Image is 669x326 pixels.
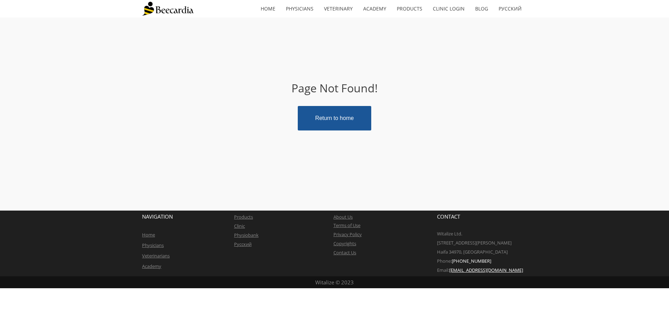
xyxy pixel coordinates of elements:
[142,213,173,220] span: NAVIGATION
[234,223,245,229] a: Clinic
[437,240,512,246] span: [STREET_ADDRESS][PERSON_NAME]
[333,240,356,247] a: Copyrights
[315,115,354,121] span: Return to home
[142,253,170,259] a: Veterinarians
[142,2,193,16] img: Beecardia
[281,1,319,17] a: Physicians
[428,1,470,17] a: Clinic Login
[234,214,237,220] a: P
[142,242,164,248] a: Physicians
[333,222,360,228] a: Terms of Use
[234,232,259,238] a: Physiobank
[319,1,358,17] a: Veterinary
[315,279,354,286] span: Witalize © 2023
[437,249,508,255] span: Haifa 34970, [GEOGRAPHIC_DATA]
[493,1,527,17] a: Русский
[392,1,428,17] a: Products
[437,231,462,237] span: Witalize Ltd.
[333,214,353,220] a: About Us
[237,214,253,220] a: roducts
[437,267,449,273] span: Email:
[449,267,523,273] a: [EMAIL_ADDRESS][DOMAIN_NAME]
[142,232,155,238] a: Home
[333,249,356,256] a: Contact Us
[452,258,491,264] span: [PHONE_NUMBER]
[437,213,460,220] span: CONTACT
[255,1,281,17] a: home
[470,1,493,17] a: Blog
[234,241,252,247] a: Русский
[291,80,378,95] span: Page Not Found!
[358,1,392,17] a: Academy
[333,231,362,238] a: Privacy Policy
[142,263,161,269] a: Academy
[437,258,452,264] span: Phone:
[298,106,371,130] a: Return to home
